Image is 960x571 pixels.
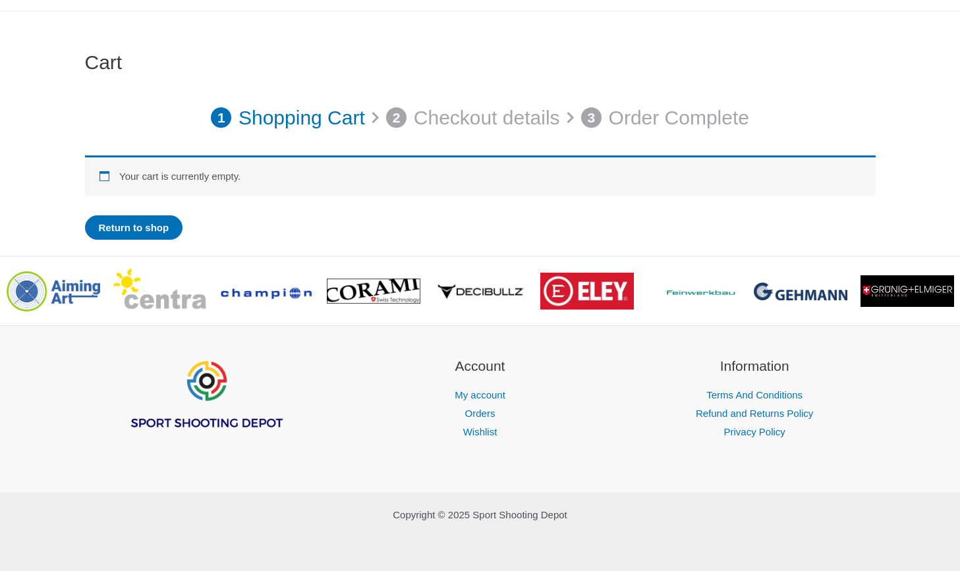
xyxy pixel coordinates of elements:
nav: Account [359,386,601,441]
a: 1 Shopping Cart [211,99,365,136]
a: Refund and Returns Policy [696,408,813,419]
div: Your cart is currently empty. [85,155,876,196]
p: Shopping Cart [239,99,365,136]
p: Copyright © 2025 Sport Shooting Depot [85,506,876,524]
a: Orders [465,408,495,419]
img: brand logo [540,273,634,309]
nav: Information [634,386,876,441]
aside: Footer Widget 2 [359,356,601,441]
a: 2 Checkout details [386,99,560,136]
h2: Account [359,356,601,377]
a: Privacy Policy [723,426,785,437]
aside: Footer Widget 1 [85,356,327,462]
span: 2 [386,107,407,128]
a: My account [455,389,505,400]
a: Wishlist [463,426,497,437]
h2: Information [634,356,876,377]
h1: Cart [85,51,876,74]
span: 1 [211,107,232,128]
aside: Footer Widget 3 [634,356,876,441]
a: Return to shop [85,215,183,240]
a: Terms And Conditions [706,389,803,400]
p: Checkout details [414,99,560,136]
